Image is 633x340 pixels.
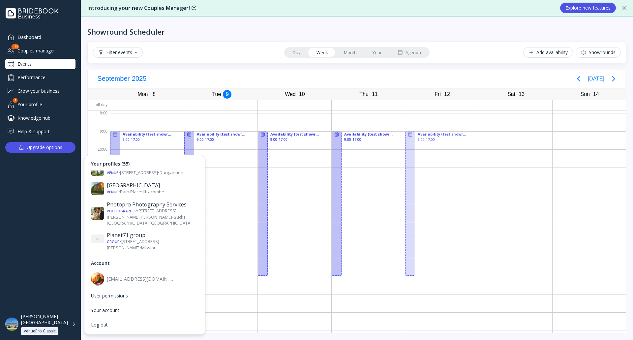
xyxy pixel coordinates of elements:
[93,47,143,58] button: Filter events
[565,5,611,11] div: Explore new features
[5,45,75,56] div: Couples manager
[371,90,379,99] div: 11
[87,289,202,303] a: User permissions
[405,131,476,276] div: Availability (test showrounds), 9:00 - 17:00
[332,131,403,276] div: Availability (test showrounds), 9:00 - 17:00
[107,238,198,251] div: • [STREET_ADDRESS][PERSON_NAME] • Mission
[5,142,75,153] button: Upgrade options
[91,307,198,313] div: Your account
[27,143,62,152] div: Upgrade options
[505,90,517,99] div: Sat
[5,112,75,123] a: Knowledge hub
[150,90,158,99] div: 8
[443,90,451,99] div: 12
[528,50,568,55] div: Add availability
[91,322,198,328] div: Log out
[107,201,198,208] div: Photopro Photography Services
[223,90,231,99] div: 9
[91,182,104,195] img: dpr=1,fit=cover,g=face,w=30,h=30
[572,72,585,85] button: Previous page
[588,73,604,85] button: [DATE]
[107,189,198,195] div: • Bath Place • Ilfracombe
[12,44,19,49] div: 118
[107,170,118,175] div: Venue
[91,272,104,286] img: dpr=1,fit=cover,g=face,w=40,h=40
[336,48,365,57] a: Month
[298,90,306,99] div: 10
[88,145,110,164] div: 10:00
[5,32,75,43] a: Dashboard
[107,190,118,195] div: Venue
[283,90,298,99] div: Wed
[94,73,150,84] button: September2025
[21,314,68,325] div: [PERSON_NAME][GEOGRAPHIC_DATA]
[87,158,202,170] div: Your profiles (55)
[88,100,110,110] div: All-day
[592,90,600,99] div: 14
[87,27,165,36] div: Showround Scheduler
[309,48,336,57] a: Week
[576,47,621,58] button: Showrounds
[87,4,554,12] div: Introducing your new Couples Manager! 😍
[285,48,309,57] a: Day
[5,126,75,137] a: Help & support
[131,73,148,84] span: 2025
[258,131,329,276] div: Availability (test showrounds), 9:00 - 17:00
[88,109,110,127] div: 8:00
[96,73,131,84] span: September
[107,208,137,213] div: Photographer
[91,207,104,220] img: dpr=1,fit=cover,g=face,w=30,h=30
[107,182,198,189] div: [GEOGRAPHIC_DATA]
[581,50,616,55] div: Showrounds
[98,50,137,55] div: Filter events
[5,59,75,69] a: Events
[365,48,390,57] a: Year
[600,308,633,340] iframe: Chat Widget
[107,239,120,244] div: Group
[24,328,56,334] div: VenuePro Classic
[5,99,75,110] a: Your profile1
[398,49,421,56] div: Agenda
[91,235,104,244] img: image_placeholder.jpg
[107,276,175,282] div: [EMAIL_ADDRESS][DOMAIN_NAME]
[357,90,371,99] div: Thu
[607,72,620,85] button: Next page
[210,90,223,99] div: Tue
[5,72,75,83] a: Performance
[91,293,198,299] div: User permissions
[107,232,198,238] div: Planet71 group
[5,99,75,110] div: Your profile
[87,303,202,317] a: Your account
[5,318,18,331] img: dpr=1,fit=cover,g=face,w=48,h=48
[5,45,75,56] a: Couples manager118
[433,90,443,99] div: Fri
[88,127,110,145] div: 9:00
[579,90,592,99] div: Sun
[107,170,198,176] div: • [STREET_ADDRESS] • Dungannon
[523,47,573,58] button: Add availability
[13,98,18,103] div: 1
[560,3,616,13] button: Explore new features
[517,90,526,99] div: 13
[107,208,198,226] div: • [STREET_ADDRESS][PERSON_NAME][PERSON_NAME] • Bucks [GEOGRAPHIC_DATA] [GEOGRAPHIC_DATA]
[136,90,150,99] div: Mon
[87,257,202,269] div: Account
[5,85,75,96] a: Grow your business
